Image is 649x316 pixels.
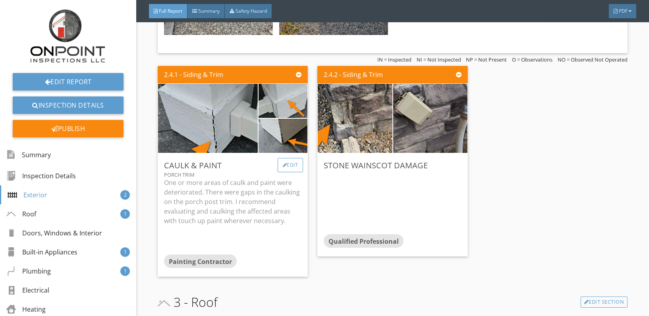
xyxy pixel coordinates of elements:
span: NO = Observed Not Operated [558,56,628,63]
img: photo.jpg [240,93,326,178]
div: 2 [120,190,130,200]
div: Porch Trim [164,171,301,178]
span: Qualified Professional [328,237,399,246]
div: Caulk & Paint [164,160,301,171]
span: NP = Not Present [466,56,507,63]
p: One or more areas of caulk and paint were deteriorated. There were gaps in the caulking on the po... [164,178,301,225]
img: photo.jpg [240,58,326,143]
span: O = Observations [512,56,552,63]
span: Summary [198,8,220,14]
div: Electrical [6,285,49,295]
span: Safety Hazard [236,8,267,14]
a: Edit Report [13,73,124,91]
div: Built-in Appliances [6,247,77,257]
span: Painting Contractor [169,257,232,266]
span: NI = Not Inspected [417,56,461,63]
div: 1 [120,209,130,219]
div: Inspection Details [6,171,76,181]
div: Doors, Windows & Interior [6,228,102,238]
img: photo.jpg [344,32,517,204]
a: Edit Section [581,297,628,308]
div: Exterior [8,190,47,200]
img: photo.jpg [122,32,294,204]
div: 2.4.2 - Siding & Trim [324,70,383,79]
div: Plumbing [6,266,51,276]
div: Heating [6,304,46,314]
span: IN = Inspected [377,56,411,63]
img: photo.jpg [268,32,441,204]
img: Logo_OnPoint_jpeg.jpg [30,6,106,64]
div: Edit [278,158,303,172]
div: 1 [120,266,130,276]
a: Inspection Details [13,96,124,114]
span: 3 - Roof [158,293,218,312]
div: 2.4.1 - Siding & Trim [164,70,223,79]
div: Publish [13,120,124,137]
span: PDF [619,8,628,14]
span: Full Report [159,8,182,14]
div: Stone Wainscot Damage [324,160,461,171]
div: Roof [6,209,36,219]
div: 1 [120,247,130,257]
div: Summary [6,148,51,162]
